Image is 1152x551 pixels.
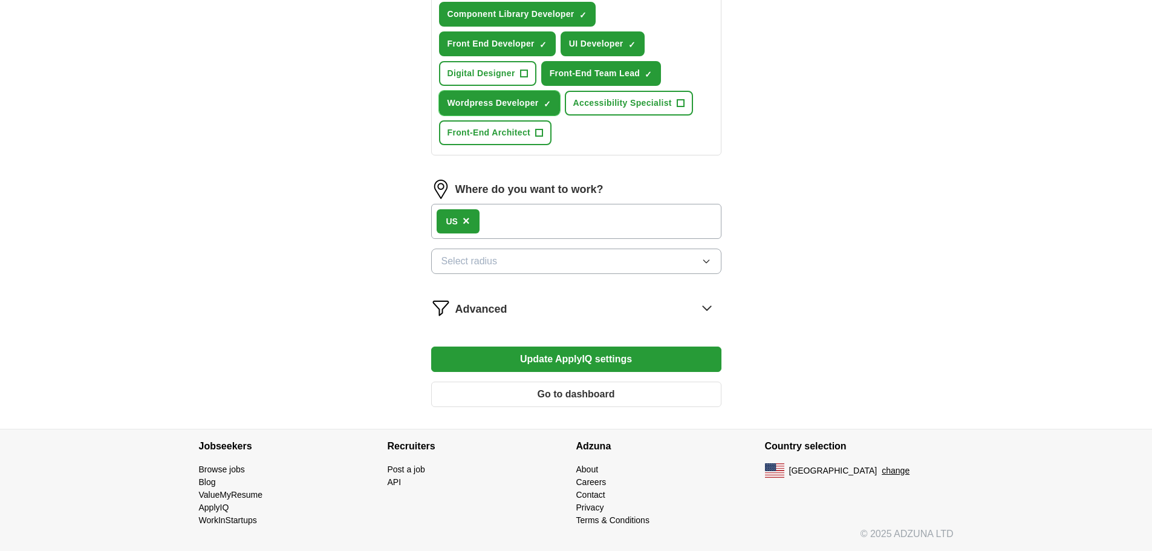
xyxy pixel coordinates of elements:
button: Accessibility Specialist [565,91,693,116]
span: ✓ [628,40,636,50]
a: ApplyIQ [199,503,229,512]
span: Front-End Team Lead [550,67,640,80]
span: Accessibility Specialist [573,97,672,109]
button: Digital Designer [439,61,536,86]
button: change [882,465,910,477]
button: UI Developer✓ [561,31,645,56]
span: ✓ [645,70,652,79]
div: © 2025 ADZUNA LTD [189,527,963,551]
button: Update ApplyIQ settings [431,347,721,372]
img: location.png [431,180,451,199]
div: US [446,215,458,228]
label: Where do you want to work? [455,181,604,198]
button: Select radius [431,249,721,274]
button: Wordpress Developer✓ [439,91,560,116]
button: Front-End Team Lead✓ [541,61,662,86]
span: UI Developer [569,37,623,50]
a: Careers [576,477,607,487]
a: API [388,477,402,487]
a: Contact [576,490,605,500]
span: Wordpress Developer [447,97,539,109]
span: Component Library Developer [447,8,574,21]
a: Post a job [388,465,425,474]
img: US flag [765,463,784,478]
button: × [463,212,470,230]
span: ✓ [539,40,547,50]
a: Browse jobs [199,465,245,474]
a: About [576,465,599,474]
img: filter [431,298,451,318]
button: Front-End Architect [439,120,552,145]
span: × [463,214,470,227]
button: Front End Developer✓ [439,31,556,56]
button: Component Library Developer✓ [439,2,596,27]
a: WorkInStartups [199,515,257,525]
a: ValueMyResume [199,490,263,500]
a: Blog [199,477,216,487]
h4: Country selection [765,429,954,463]
span: [GEOGRAPHIC_DATA] [789,465,877,477]
a: Terms & Conditions [576,515,649,525]
span: Front-End Architect [447,126,531,139]
span: ✓ [544,99,551,109]
button: Go to dashboard [431,382,721,407]
a: Privacy [576,503,604,512]
span: Front End Developer [447,37,535,50]
span: ✓ [579,10,587,20]
span: Digital Designer [447,67,515,80]
span: Select radius [441,254,498,269]
span: Advanced [455,301,507,318]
